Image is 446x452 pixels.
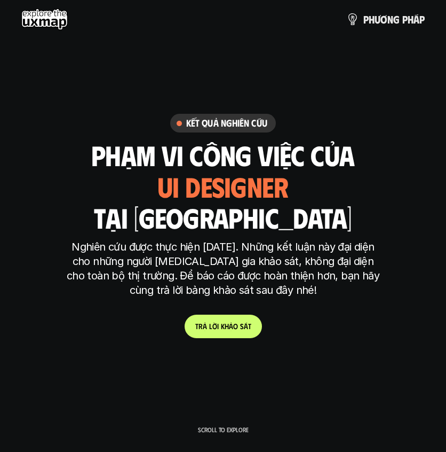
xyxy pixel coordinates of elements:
[91,140,354,170] h2: phạm vi công việc của
[393,13,400,25] span: g
[209,322,212,331] span: l
[244,322,248,331] span: á
[248,322,251,331] span: t
[380,13,387,25] span: ơ
[185,315,262,338] a: trảlờikhảosát
[419,13,425,25] span: p
[413,13,419,25] span: á
[225,322,229,331] span: h
[408,13,413,25] span: h
[63,240,383,298] p: Nghiên cứu được thực hiện [DATE]. Những kết luận này đại diện cho những người [MEDICAL_DATA] gia ...
[233,322,238,331] span: o
[363,13,369,25] span: p
[203,322,207,331] span: ả
[240,322,244,331] span: s
[221,322,225,331] span: k
[387,13,393,25] span: n
[375,13,380,25] span: ư
[198,322,203,331] span: r
[198,426,249,433] p: Scroll to explore
[369,13,375,25] span: h
[195,322,198,331] span: t
[186,117,267,129] h6: Kết quả nghiên cứu
[229,322,233,331] span: ả
[217,322,219,331] span: i
[212,322,217,331] span: ờ
[94,202,352,233] h2: tại [GEOGRAPHIC_DATA]
[402,13,408,25] span: p
[346,9,425,30] a: phươngpháp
